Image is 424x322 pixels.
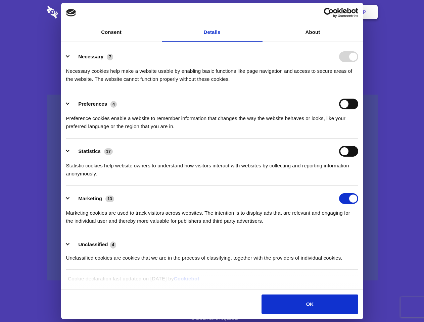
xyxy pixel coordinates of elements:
div: Marketing cookies are used to track visitors across websites. The intention is to display ads tha... [66,204,358,225]
h4: Auto-redaction of sensitive data, encrypted data sharing and self-destructing private chats. Shar... [47,61,378,83]
span: 7 [107,54,113,60]
label: Statistics [78,148,101,154]
label: Marketing [78,196,102,201]
span: 4 [110,101,117,108]
a: Usercentrics Cookiebot - opens in a new window [299,8,358,18]
div: Unclassified cookies are cookies that we are in the process of classifying, together with the pro... [66,249,358,262]
div: Cookie declaration last updated on [DATE] by [63,275,361,288]
a: Consent [61,23,162,42]
button: Preferences (4) [66,99,121,109]
span: 17 [104,148,113,155]
img: logo [66,9,76,16]
button: Marketing (13) [66,193,119,204]
a: Contact [272,2,303,22]
a: Wistia video thumbnail [47,95,378,281]
h1: Eliminate Slack Data Loss. [47,30,378,54]
button: Statistics (17) [66,146,117,157]
span: 4 [110,241,116,248]
a: About [263,23,363,42]
label: Preferences [78,101,107,107]
a: Cookiebot [174,276,199,281]
div: Statistic cookies help website owners to understand how visitors interact with websites by collec... [66,157,358,178]
a: Pricing [197,2,226,22]
a: Details [162,23,263,42]
iframe: Drift Widget Chat Controller [390,288,416,314]
label: Necessary [78,54,103,59]
img: logo-wordmark-white-trans-d4663122ce5f474addd5e946df7df03e33cb6a1c49d2221995e7729f52c070b2.svg [47,6,104,18]
div: Preference cookies enable a website to remember information that changes the way the website beha... [66,109,358,130]
a: Login [304,2,334,22]
button: Necessary (7) [66,51,117,62]
div: Necessary cookies help make a website usable by enabling basic functions like page navigation and... [66,62,358,83]
button: OK [262,294,358,314]
button: Unclassified (4) [66,240,121,249]
span: 13 [105,196,114,202]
